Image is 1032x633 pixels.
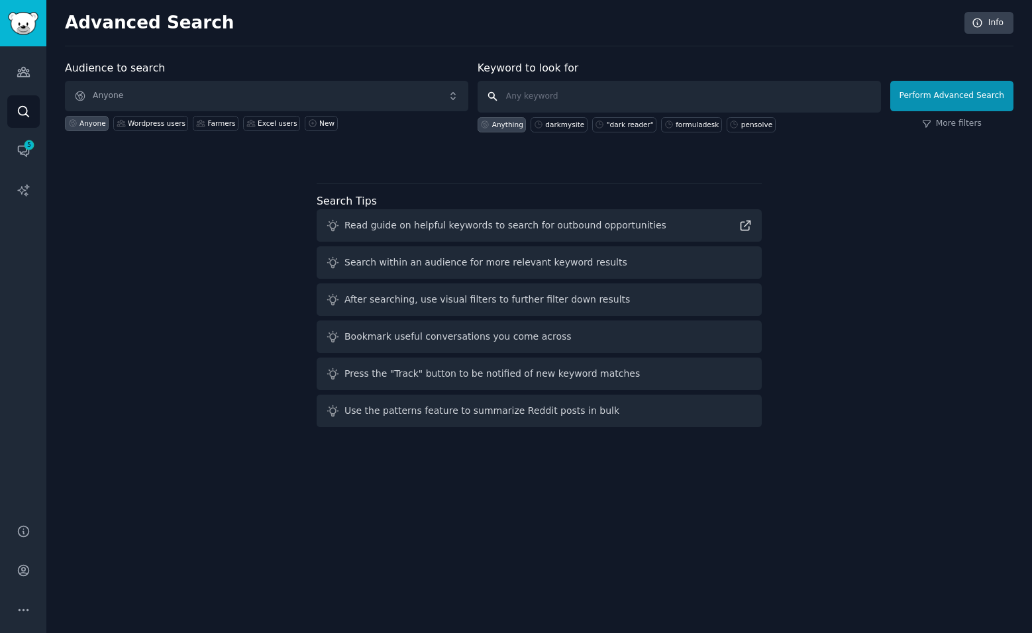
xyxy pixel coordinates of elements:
div: "dark reader" [607,120,654,129]
div: darkmysite [545,120,584,129]
input: Any keyword [478,81,881,113]
img: GummySearch logo [8,12,38,35]
div: After searching, use visual filters to further filter down results [344,293,630,307]
div: pensolve [741,120,772,129]
div: Search within an audience for more relevant keyword results [344,256,627,269]
div: Anyone [79,119,106,128]
div: Anything [492,120,523,129]
a: 5 [7,134,40,167]
h2: Advanced Search [65,13,957,34]
div: Read guide on helpful keywords to search for outbound opportunities [344,219,666,232]
div: formuladesk [676,120,719,129]
a: More filters [922,118,982,130]
button: Perform Advanced Search [890,81,1013,111]
label: Audience to search [65,62,165,74]
button: Anyone [65,81,468,111]
span: 5 [23,140,35,150]
label: Keyword to look for [478,62,579,74]
div: Press the "Track" button to be notified of new keyword matches [344,367,640,381]
div: Farmers [207,119,235,128]
div: Use the patterns feature to summarize Reddit posts in bulk [344,404,619,418]
div: Wordpress users [128,119,185,128]
div: New [319,119,335,128]
a: Info [964,12,1013,34]
div: Bookmark useful conversations you come across [344,330,572,344]
div: Excel users [258,119,297,128]
a: New [305,116,337,131]
label: Search Tips [317,195,377,207]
